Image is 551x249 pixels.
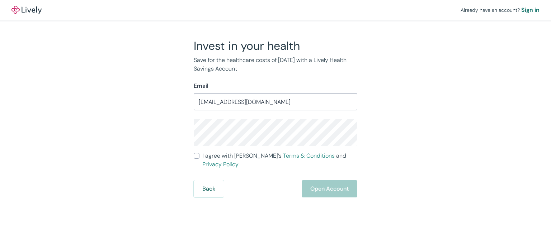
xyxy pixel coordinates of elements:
[11,6,42,14] a: LivelyLively
[11,6,42,14] img: Lively
[521,6,540,14] a: Sign in
[202,161,239,168] a: Privacy Policy
[461,6,540,14] div: Already have an account?
[194,39,357,53] h2: Invest in your health
[202,152,357,169] span: I agree with [PERSON_NAME]’s and
[194,180,224,197] button: Back
[194,82,208,90] label: Email
[283,152,335,159] a: Terms & Conditions
[194,56,357,73] p: Save for the healthcare costs of [DATE] with a Lively Health Savings Account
